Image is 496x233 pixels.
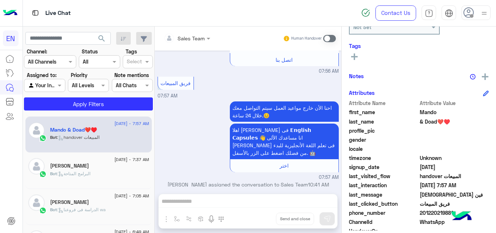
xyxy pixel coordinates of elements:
img: tab [445,9,453,17]
span: 10:41 AM [308,181,329,188]
h5: Samah Gamal [50,163,89,169]
label: Assigned to: [27,71,57,79]
span: [DATE] - 7:05 AM [114,193,149,199]
img: defaultAdmin.png [28,122,45,138]
span: profile_pic [349,127,418,134]
span: [DATE] - 7:37 AM [114,156,149,163]
p: Live Chat [45,8,71,18]
label: Priority [71,71,88,79]
span: last_interaction [349,181,418,189]
img: defaultAdmin.png [28,158,45,174]
span: & Doad❤️♥️ [420,118,489,125]
div: EN [3,31,19,46]
button: search [93,32,111,48]
span: 07:57 AM [319,174,339,181]
span: اتصل بنا [276,57,293,63]
p: [PERSON_NAME] assigned the conversation to Sales Team [158,181,339,188]
span: 2 [420,218,489,226]
h5: Marwan Azmy [50,199,89,205]
span: [DATE] - 7:57 AM [114,120,149,127]
a: tab [422,5,436,21]
span: last_name [349,118,418,125]
span: first_name [349,108,418,116]
h6: Tags [349,43,489,49]
span: search [97,34,106,43]
button: Send and close [276,213,314,225]
label: Status [82,48,98,55]
img: defaultAdmin.png [28,194,45,211]
span: timezone [349,154,418,162]
span: locale [349,145,418,153]
span: ChannelId [349,218,418,226]
span: فريق المبيعات [160,80,191,86]
span: handover المبيعات [420,172,489,180]
span: : handover المبيعات [57,134,99,140]
span: Bot [50,207,57,212]
span: Attribute Name [349,99,418,107]
span: Unknown [420,154,489,162]
img: Logo [3,5,17,21]
button: Apply Filters [24,97,153,111]
label: Tags [126,48,137,55]
h5: Mando & Doad❤️♥️ [50,127,97,133]
h6: Attributes [349,89,375,96]
img: WhatsApp [39,134,46,142]
p: 25/8/2025, 7:57 AM [230,101,339,122]
span: phone_number [349,209,418,217]
span: gender [349,136,418,144]
img: hulul-logo.png [449,204,474,229]
h6: Notes [349,73,364,79]
span: 2025-08-25T04:55:53.957Z [420,163,489,171]
span: Bot [50,134,57,140]
span: فريق المبيعات [420,200,489,208]
label: Note mentions [114,71,149,79]
span: null [420,145,489,153]
img: tab [425,9,433,17]
div: Select [126,57,142,67]
span: signup_date [349,163,418,171]
span: null [420,136,489,144]
img: spinner [361,8,370,17]
span: last_clicked_button [349,200,418,208]
span: اختر [280,162,289,169]
img: WhatsApp [39,170,46,178]
img: WhatsApp [39,207,46,214]
span: Mando [420,108,489,116]
img: notes [470,74,476,80]
small: Human Handover [291,36,322,41]
p: 25/8/2025, 7:57 AM [230,124,339,159]
span: العنوان فين [420,191,489,198]
span: 07:57 AM [158,93,178,99]
span: 2025-08-25T04:57:46.483Z [420,181,489,189]
span: : البرامج المتاحة [57,171,90,176]
span: Bot [50,171,57,176]
span: last_visited_flow [349,172,418,180]
span: : الدراسة فى فروعنا wa [57,207,106,212]
a: Contact Us [375,5,416,21]
img: profile [480,9,489,18]
span: 201220219881 [420,209,489,217]
span: 07:56 AM [319,68,339,75]
label: Channel: [27,48,47,55]
span: last_message [349,191,418,198]
span: Attribute Value [420,99,489,107]
img: tab [31,8,40,17]
img: add [482,73,488,80]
